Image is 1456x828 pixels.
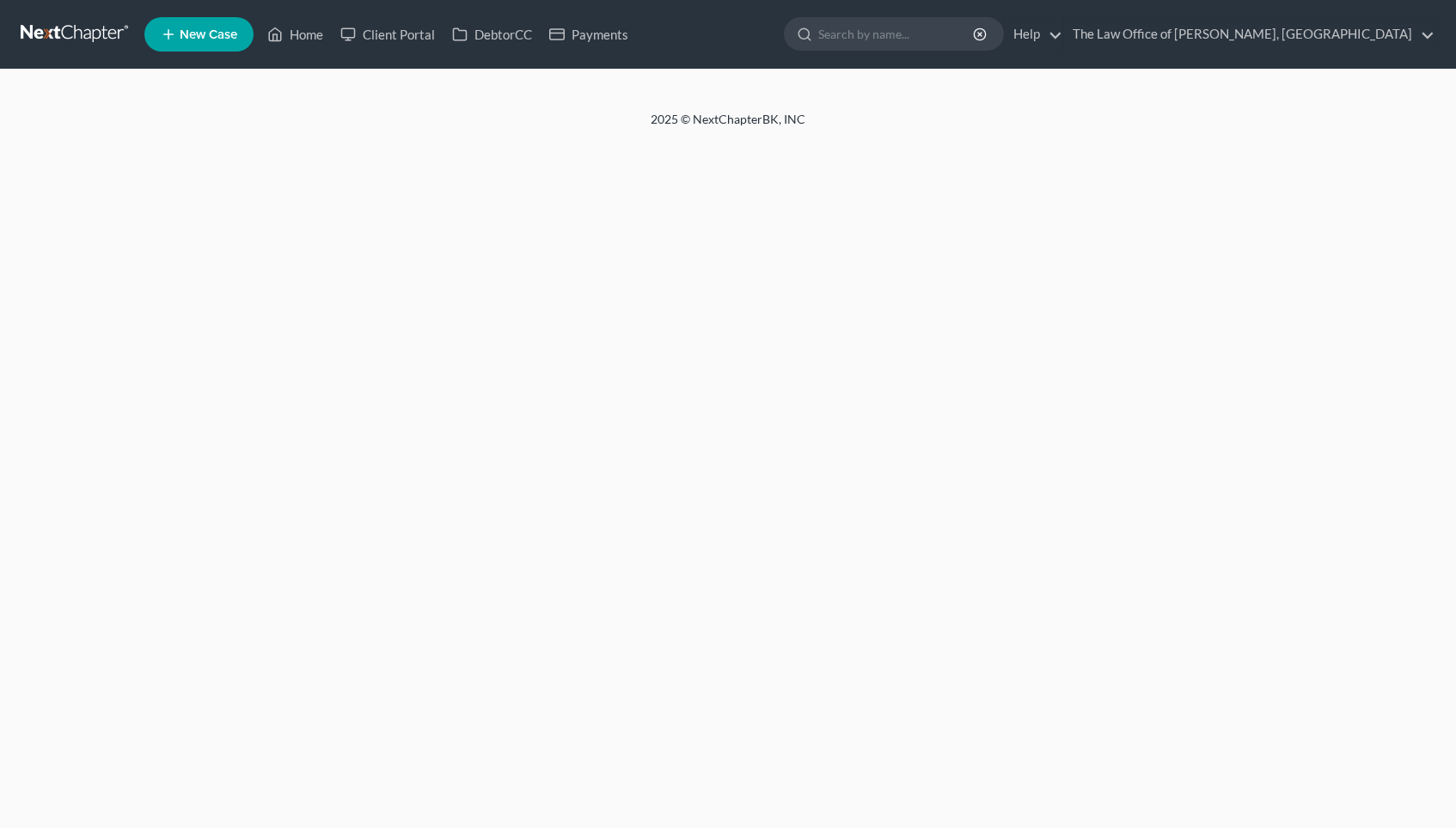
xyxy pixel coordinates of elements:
a: The Law Office of [PERSON_NAME], [GEOGRAPHIC_DATA] [1064,19,1435,50]
span: New Case [180,28,237,41]
a: Home [259,19,332,50]
div: 2025 © NextChapterBK, INC [238,111,1218,142]
input: Search by name... [818,18,976,50]
a: Help [1005,19,1062,50]
a: DebtorCC [444,19,541,50]
a: Payments [541,19,637,50]
a: Client Portal [332,19,444,50]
